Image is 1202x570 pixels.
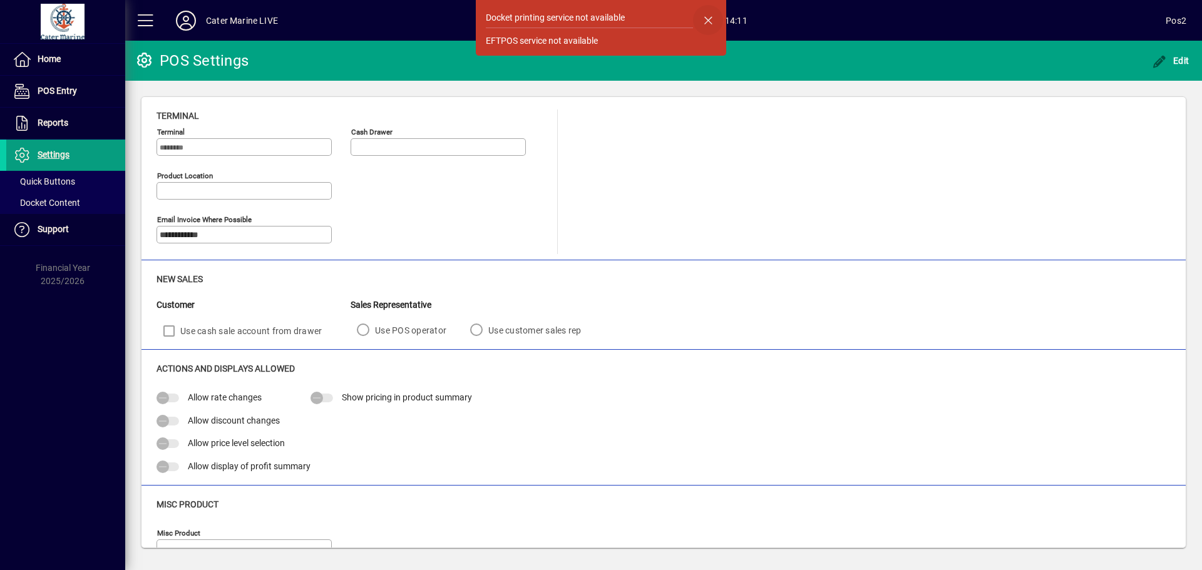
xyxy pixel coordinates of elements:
[6,171,125,192] a: Quick Buttons
[157,529,200,537] mat-label: Misc Product
[342,392,472,402] span: Show pricing in product summary
[188,461,311,471] span: Allow display of profit summary
[157,128,185,136] mat-label: Terminal
[278,11,1166,31] span: [DATE] 14:11
[351,128,393,136] mat-label: Cash Drawer
[188,438,285,448] span: Allow price level selection
[135,51,249,71] div: POS Settings
[206,11,278,31] div: Cater Marine LIVE
[1166,11,1186,31] div: Pos2
[1152,56,1189,66] span: Edit
[38,118,68,128] span: Reports
[38,54,61,64] span: Home
[6,108,125,139] a: Reports
[157,298,351,312] div: Customer
[38,224,69,234] span: Support
[351,298,599,312] div: Sales Representative
[38,150,69,160] span: Settings
[188,415,280,425] span: Allow discount changes
[188,392,262,402] span: Allow rate changes
[157,499,218,509] span: Misc Product
[157,364,295,374] span: Actions and Displays Allowed
[157,171,213,180] mat-label: Product location
[6,192,125,213] a: Docket Content
[6,44,125,75] a: Home
[38,86,77,96] span: POS Entry
[157,274,203,284] span: New Sales
[13,176,75,186] span: Quick Buttons
[157,215,252,224] mat-label: Email Invoice where possible
[486,34,598,48] div: EFTPOS service not available
[6,214,125,245] a: Support
[166,9,206,32] button: Profile
[1149,49,1193,72] button: Edit
[13,198,80,208] span: Docket Content
[6,76,125,107] a: POS Entry
[157,111,199,121] span: Terminal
